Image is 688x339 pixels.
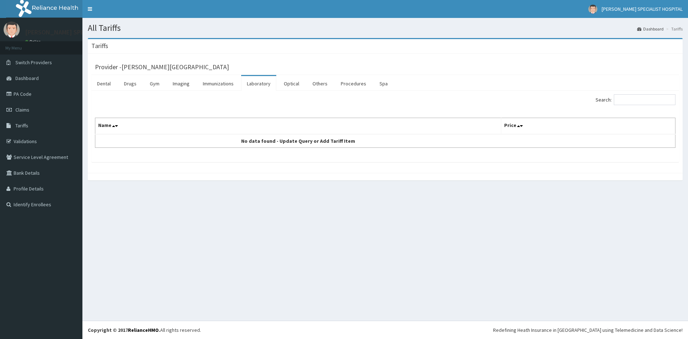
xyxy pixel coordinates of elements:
[118,76,142,91] a: Drugs
[307,76,333,91] a: Others
[88,327,160,333] strong: Copyright © 2017 .
[15,122,28,129] span: Tariffs
[144,76,165,91] a: Gym
[637,26,664,32] a: Dashboard
[501,118,675,135] th: Price
[197,76,239,91] a: Immunizations
[664,26,683,32] li: Tariffs
[335,76,372,91] a: Procedures
[241,76,276,91] a: Laboratory
[128,327,159,333] a: RelianceHMO
[602,6,683,12] span: [PERSON_NAME] SPECIALIST HOSPITAL
[15,107,29,113] span: Claims
[25,29,135,36] p: [PERSON_NAME] SPECIALIST HOSPITAL
[95,118,501,135] th: Name
[278,76,305,91] a: Optical
[25,39,42,44] a: Online
[91,43,108,49] h3: Tariffs
[15,59,52,66] span: Switch Providers
[614,94,675,105] input: Search:
[95,134,501,148] td: No data found - Update Query or Add Tariff Item
[493,326,683,334] div: Redefining Heath Insurance in [GEOGRAPHIC_DATA] using Telemedicine and Data Science!
[167,76,195,91] a: Imaging
[588,5,597,14] img: User Image
[15,75,39,81] span: Dashboard
[91,76,116,91] a: Dental
[88,23,683,33] h1: All Tariffs
[374,76,393,91] a: Spa
[4,22,20,38] img: User Image
[596,94,675,105] label: Search:
[82,321,688,339] footer: All rights reserved.
[95,64,229,70] h3: Provider - [PERSON_NAME][GEOGRAPHIC_DATA]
